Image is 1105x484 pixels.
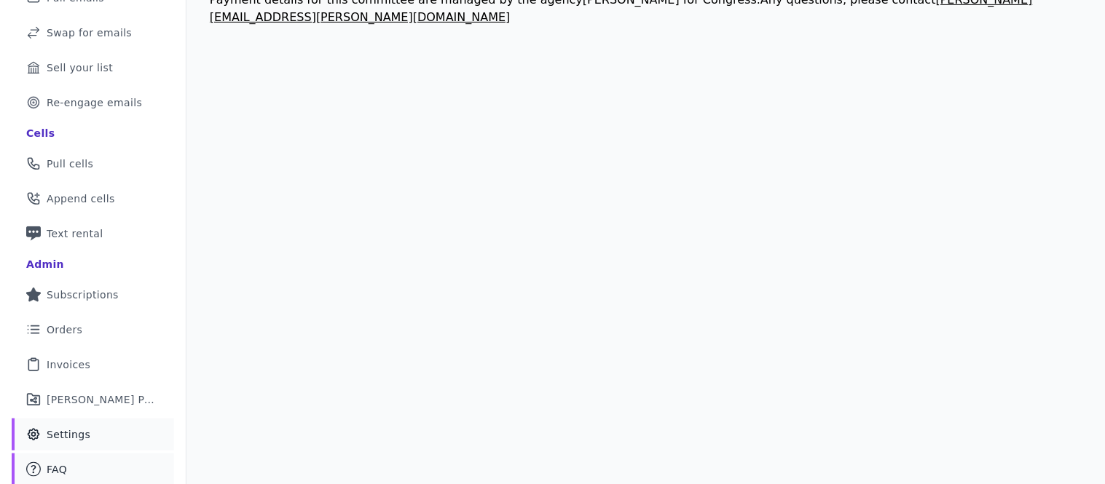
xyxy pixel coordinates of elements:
a: Subscriptions [12,279,174,311]
span: Subscriptions [47,287,119,302]
span: FAQ [47,462,67,477]
a: Re-engage emails [12,87,174,119]
span: Invoices [47,357,90,372]
a: Pull cells [12,148,174,180]
span: Settings [47,427,90,442]
span: [PERSON_NAME] Performance [47,392,157,407]
a: Invoices [12,349,174,381]
span: Orders [47,322,82,337]
span: Text rental [47,226,103,241]
span: Sell your list [47,60,113,75]
a: [PERSON_NAME] Performance [12,384,174,416]
a: Swap for emails [12,17,174,49]
div: Admin [26,257,64,271]
a: Orders [12,314,174,346]
span: Append cells [47,191,115,206]
a: Append cells [12,183,174,215]
div: Cells [26,126,55,140]
span: Re-engage emails [47,95,142,110]
span: Swap for emails [47,25,132,40]
a: Settings [12,418,174,451]
a: Sell your list [12,52,174,84]
span: Pull cells [47,156,93,171]
a: Text rental [12,218,174,250]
